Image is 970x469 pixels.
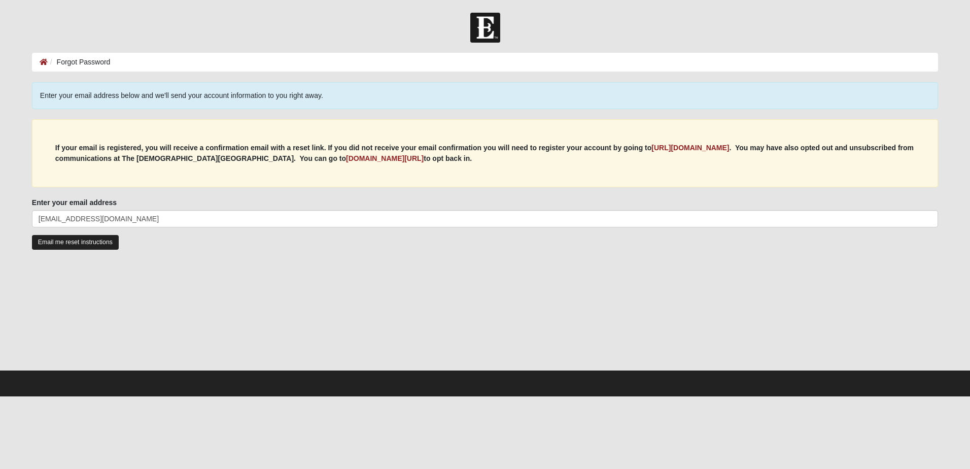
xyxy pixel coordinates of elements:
input: Email me reset instructions [32,235,119,250]
a: [URL][DOMAIN_NAME] [651,144,729,152]
img: Church of Eleven22 Logo [470,13,500,43]
label: Enter your email address [32,197,117,208]
div: Enter your email address below and we'll send your account information to you right away. [32,82,938,109]
a: [DOMAIN_NAME][URL] [346,154,424,162]
p: If your email is registered, you will receive a confirmation email with a reset link. If you did ... [55,143,915,164]
li: Forgot Password [48,57,111,68]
